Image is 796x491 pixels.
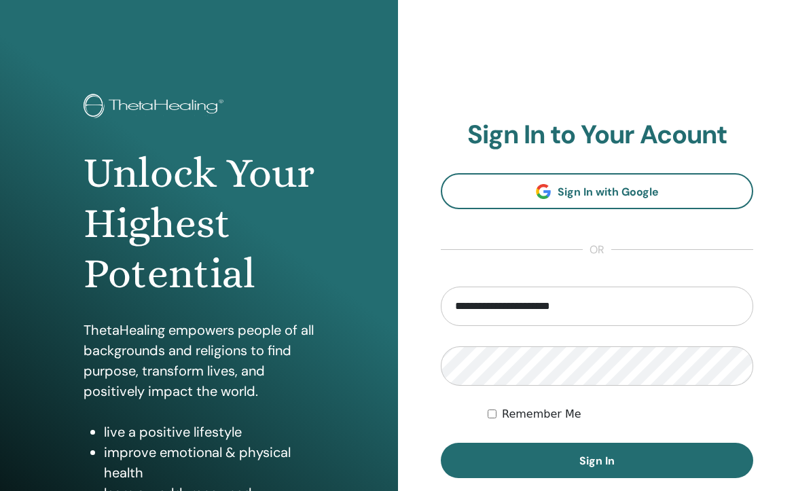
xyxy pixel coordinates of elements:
p: ThetaHealing empowers people of all backgrounds and religions to find purpose, transform lives, a... [84,320,315,401]
a: Sign In with Google [441,173,753,209]
span: or [583,242,611,258]
h1: Unlock Your Highest Potential [84,148,315,299]
label: Remember Me [502,406,581,422]
h2: Sign In to Your Acount [441,120,753,151]
span: Sign In with Google [558,185,659,199]
div: Keep me authenticated indefinitely or until I manually logout [488,406,753,422]
button: Sign In [441,443,753,478]
li: improve emotional & physical health [104,442,315,483]
li: live a positive lifestyle [104,422,315,442]
span: Sign In [579,454,615,468]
